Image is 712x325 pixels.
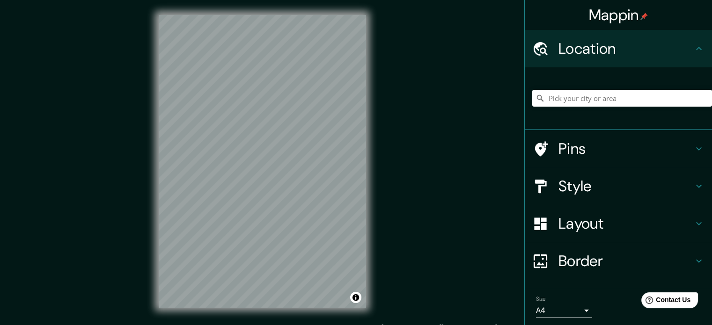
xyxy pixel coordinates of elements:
[640,13,648,20] img: pin-icon.png
[525,30,712,67] div: Location
[350,292,361,303] button: Toggle attribution
[558,39,693,58] h4: Location
[589,6,648,24] h4: Mappin
[159,15,366,308] canvas: Map
[558,214,693,233] h4: Layout
[525,130,712,167] div: Pins
[536,303,592,318] div: A4
[558,177,693,195] h4: Style
[536,295,546,303] label: Size
[629,289,702,315] iframe: Help widget launcher
[525,167,712,205] div: Style
[558,139,693,158] h4: Pins
[532,90,712,107] input: Pick your city or area
[525,205,712,242] div: Layout
[525,242,712,280] div: Border
[558,252,693,270] h4: Border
